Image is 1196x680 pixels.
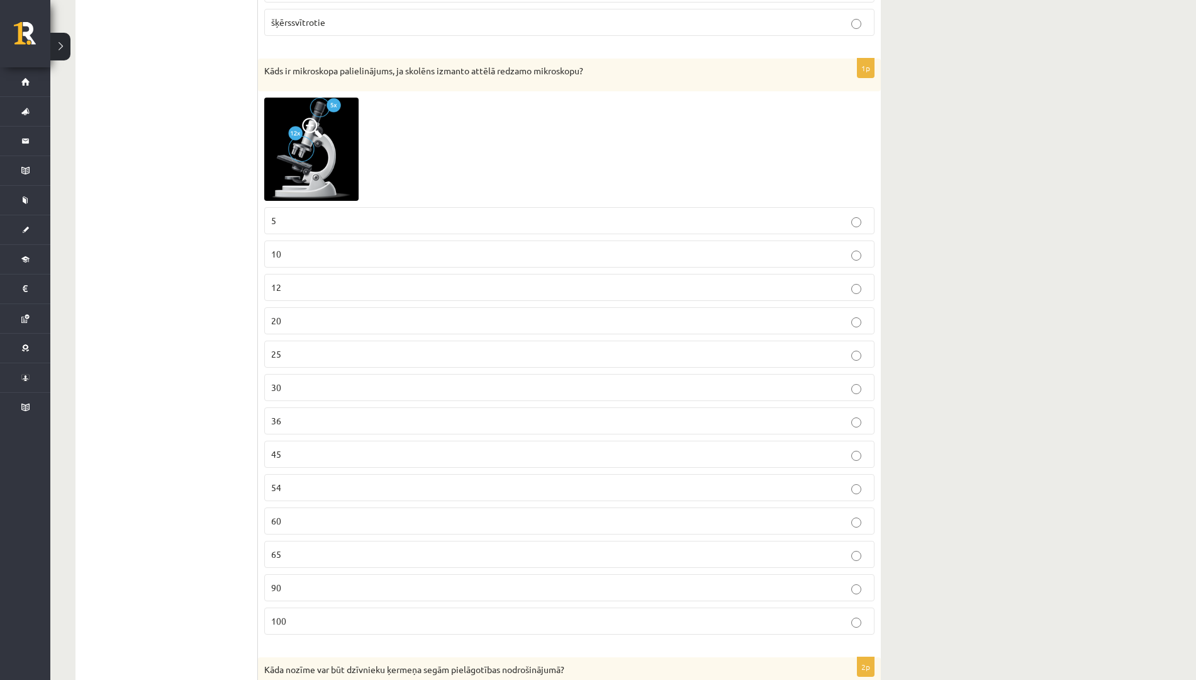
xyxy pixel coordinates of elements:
span: 30 [271,382,281,393]
input: 54 [851,484,861,494]
span: 90 [271,582,281,593]
span: 54 [271,482,281,493]
input: 30 [851,384,861,394]
span: 65 [271,548,281,560]
span: 36 [271,415,281,426]
span: 100 [271,615,286,626]
p: 2p [857,657,875,677]
span: 12 [271,281,281,293]
input: 5 [851,217,861,227]
span: 10 [271,248,281,259]
input: 65 [851,551,861,561]
input: 90 [851,584,861,594]
span: 45 [271,448,281,460]
p: Kāds ir mikroskopa palielinājums, ja skolēns izmanto attēlā redzamo mikroskopu? [264,65,812,77]
input: 20 [851,317,861,327]
span: 20 [271,315,281,326]
span: 5 [271,215,276,226]
span: 60 [271,515,281,526]
input: 45 [851,451,861,461]
span: 25 [271,348,281,360]
input: 10 [851,251,861,261]
input: 36 [851,417,861,428]
input: 100 [851,618,861,628]
span: šķērssvītrotie [271,16,325,28]
a: Rīgas 1. Tālmācības vidusskola [14,22,50,54]
p: Kāda nozīme var būt dzīvnieku ķermeņa segām pielāgotības nodrošinājumā? [264,664,812,676]
p: 1p [857,58,875,78]
input: 60 [851,518,861,528]
input: 25 [851,351,861,361]
input: 12 [851,284,861,294]
img: 1.png [264,98,359,201]
input: šķērssvītrotie [851,19,861,29]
